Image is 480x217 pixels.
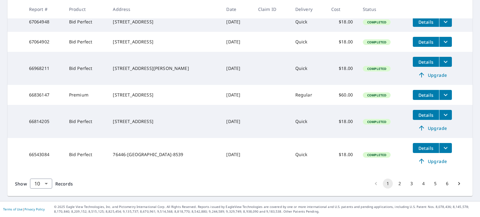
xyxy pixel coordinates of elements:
td: 67064902 [24,32,64,52]
div: 76446-[GEOGRAPHIC_DATA]-8539 [113,151,216,158]
button: Go to page 5 [430,179,440,189]
td: [DATE] [221,105,253,138]
td: $60.00 [326,85,358,105]
button: Go to page 6 [442,179,452,189]
div: Show 10 records [30,179,52,189]
button: Go to page 3 [407,179,417,189]
td: Bid Perfect [64,105,108,138]
button: filesDropdownBtn-67064902 [439,37,452,47]
a: Upgrade [413,156,452,166]
td: Bid Perfect [64,32,108,52]
td: Premium [64,85,108,105]
span: Upgrade [417,157,448,165]
td: Quick [290,32,326,52]
button: filesDropdownBtn-66814205 [439,110,452,120]
a: Upgrade [413,123,452,133]
button: Go to next page [454,179,464,189]
td: [DATE] [221,52,253,85]
button: detailsBtn-66968211 [413,57,439,67]
span: Completed [363,40,390,44]
td: [DATE] [221,85,253,105]
span: Records [55,181,73,187]
span: Completed [363,67,390,71]
span: Upgrade [417,124,448,132]
nav: pagination navigation [370,179,465,189]
span: Show [15,181,27,187]
td: 66543084 [24,138,64,171]
button: filesDropdownBtn-67064948 [439,17,452,27]
button: Go to page 2 [395,179,405,189]
span: Details [417,59,435,65]
p: | [3,207,45,211]
button: detailsBtn-66543084 [413,143,439,153]
td: Quick [290,52,326,85]
button: filesDropdownBtn-66836147 [439,90,452,100]
span: Completed [363,20,390,24]
td: Bid Perfect [64,138,108,171]
td: $18.00 [326,12,358,32]
span: Completed [363,93,390,97]
td: 67064948 [24,12,64,32]
td: 66968211 [24,52,64,85]
td: Regular [290,85,326,105]
span: Details [417,19,435,25]
td: Bid Perfect [64,12,108,32]
td: Quick [290,12,326,32]
span: Completed [363,120,390,124]
span: Details [417,145,435,151]
div: [STREET_ADDRESS][PERSON_NAME] [113,65,216,72]
td: [DATE] [221,32,253,52]
td: $18.00 [326,138,358,171]
p: © 2025 Eagle View Technologies, Inc. and Pictometry International Corp. All Rights Reserved. Repo... [54,205,477,214]
div: [STREET_ADDRESS] [113,92,216,98]
div: [STREET_ADDRESS] [113,118,216,125]
span: Completed [363,153,390,157]
span: Details [417,92,435,98]
td: [DATE] [221,12,253,32]
a: Privacy Policy [24,207,45,211]
button: detailsBtn-67064948 [413,17,439,27]
button: page 1 [383,179,393,189]
button: filesDropdownBtn-66543084 [439,143,452,153]
a: Upgrade [413,70,452,80]
td: $18.00 [326,105,358,138]
td: [DATE] [221,138,253,171]
td: Bid Perfect [64,52,108,85]
div: [STREET_ADDRESS] [113,19,216,25]
button: detailsBtn-66814205 [413,110,439,120]
div: [STREET_ADDRESS] [113,39,216,45]
button: detailsBtn-67064902 [413,37,439,47]
span: Details [417,112,435,118]
button: detailsBtn-66836147 [413,90,439,100]
td: 66836147 [24,85,64,105]
td: $18.00 [326,52,358,85]
span: Upgrade [417,71,448,79]
td: 66814205 [24,105,64,138]
button: Go to page 4 [418,179,428,189]
a: Terms of Use [3,207,22,211]
button: filesDropdownBtn-66968211 [439,57,452,67]
td: $18.00 [326,32,358,52]
span: Details [417,39,435,45]
td: Quick [290,105,326,138]
td: Quick [290,138,326,171]
div: 10 [30,175,52,192]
